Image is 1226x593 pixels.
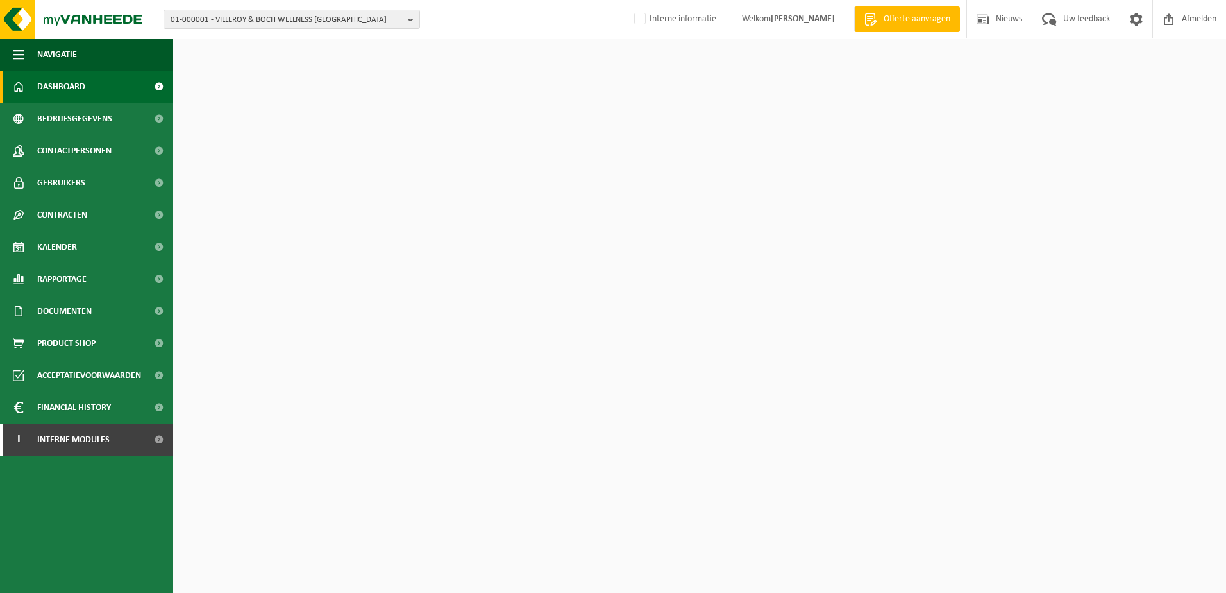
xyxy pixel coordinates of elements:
[854,6,960,32] a: Offerte aanvragen
[13,424,24,456] span: I
[771,14,835,24] strong: [PERSON_NAME]
[880,13,953,26] span: Offerte aanvragen
[37,359,141,391] span: Acceptatievoorwaarden
[37,135,112,167] span: Contactpersonen
[37,295,92,327] span: Documenten
[164,10,420,29] button: 01-000001 - VILLEROY & BOCH WELLNESS [GEOGRAPHIC_DATA]
[37,199,87,231] span: Contracten
[37,263,87,295] span: Rapportage
[37,391,111,424] span: Financial History
[632,10,716,29] label: Interne informatie
[37,39,77,71] span: Navigatie
[37,167,85,199] span: Gebruikers
[37,103,112,135] span: Bedrijfsgegevens
[37,424,110,456] span: Interne modules
[37,231,77,263] span: Kalender
[37,327,96,359] span: Product Shop
[37,71,85,103] span: Dashboard
[171,10,403,30] span: 01-000001 - VILLEROY & BOCH WELLNESS [GEOGRAPHIC_DATA]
